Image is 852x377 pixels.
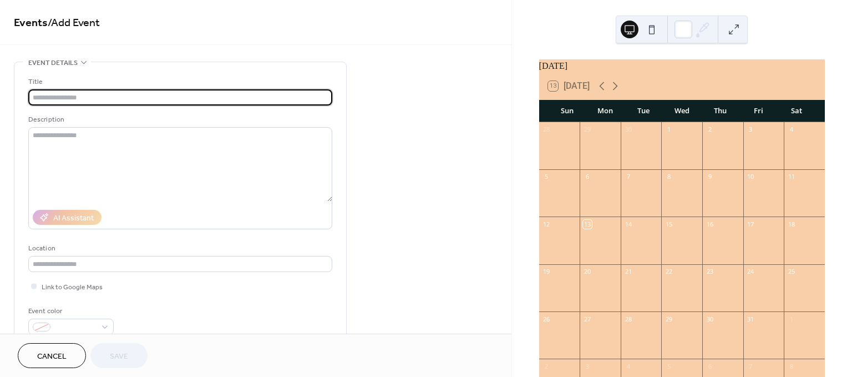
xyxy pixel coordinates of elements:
[706,220,714,228] div: 16
[787,268,795,276] div: 25
[37,351,67,363] span: Cancel
[665,125,673,134] div: 1
[624,268,632,276] div: 21
[583,220,591,228] div: 13
[548,100,586,122] div: Sun
[747,173,755,181] div: 10
[42,282,103,293] span: Link to Google Maps
[624,173,632,181] div: 7
[747,315,755,323] div: 31
[706,268,714,276] div: 23
[583,173,591,181] div: 6
[624,315,632,323] div: 28
[542,173,551,181] div: 5
[542,268,551,276] div: 19
[747,268,755,276] div: 24
[739,100,778,122] div: Fri
[706,125,714,134] div: 2
[787,125,795,134] div: 4
[706,315,714,323] div: 30
[28,243,330,254] div: Location
[787,315,795,323] div: 1
[28,57,78,69] span: Event details
[706,173,714,181] div: 9
[665,173,673,181] div: 8
[583,315,591,323] div: 27
[583,268,591,276] div: 20
[787,362,795,370] div: 8
[625,100,663,122] div: Tue
[542,220,551,228] div: 12
[747,220,755,228] div: 17
[14,12,48,34] a: Events
[701,100,739,122] div: Thu
[665,315,673,323] div: 29
[583,125,591,134] div: 29
[663,100,701,122] div: Wed
[28,76,330,88] div: Title
[778,100,816,122] div: Sat
[624,125,632,134] div: 30
[747,362,755,370] div: 7
[665,220,673,228] div: 15
[665,268,673,276] div: 22
[787,173,795,181] div: 11
[624,362,632,370] div: 4
[542,315,551,323] div: 26
[665,362,673,370] div: 5
[787,220,795,228] div: 18
[18,343,86,368] button: Cancel
[747,125,755,134] div: 3
[48,12,100,34] span: / Add Event
[542,125,551,134] div: 28
[28,305,111,317] div: Event color
[28,114,330,125] div: Description
[706,362,714,370] div: 6
[583,362,591,370] div: 3
[539,59,825,73] div: [DATE]
[542,362,551,370] div: 2
[624,220,632,228] div: 14
[586,100,625,122] div: Mon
